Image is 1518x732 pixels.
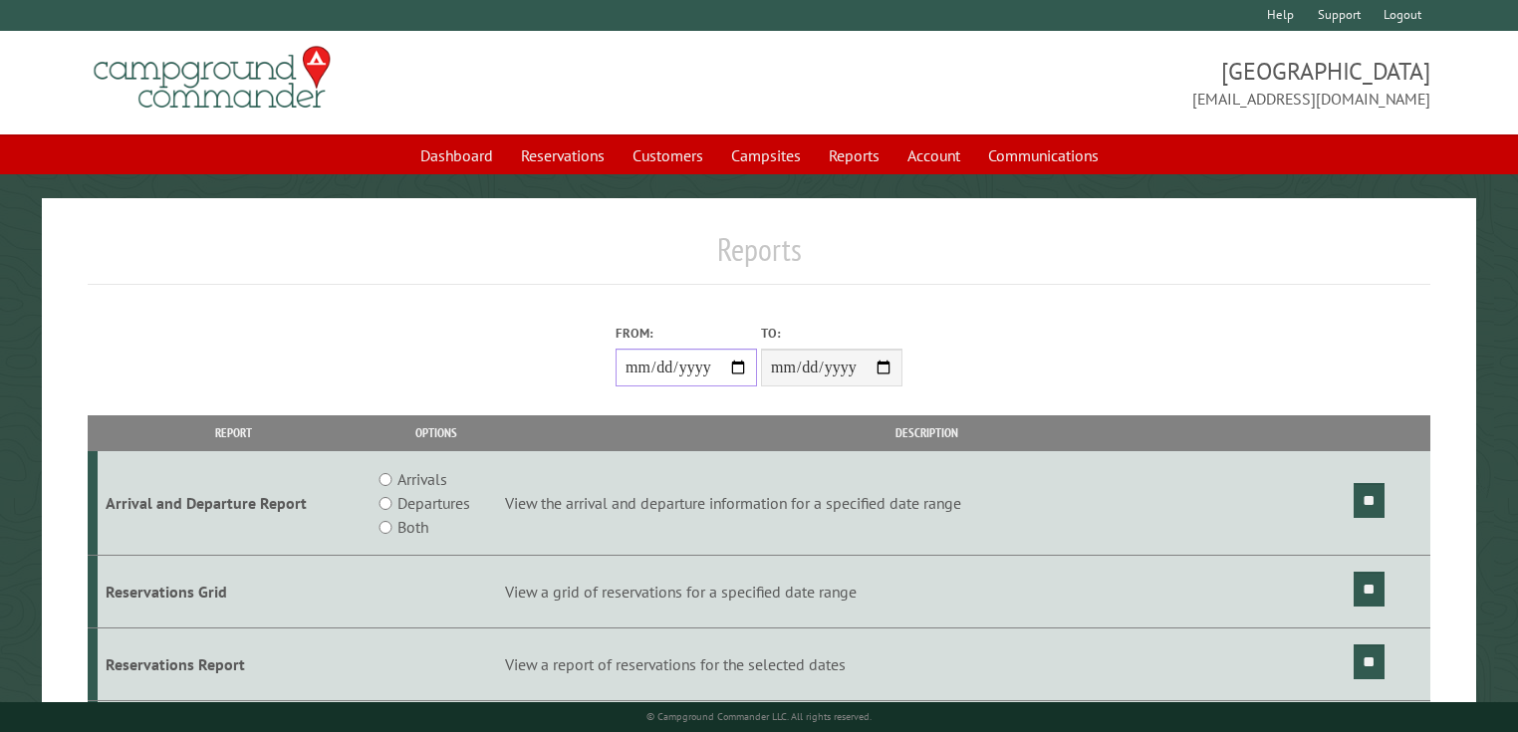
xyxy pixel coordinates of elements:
a: Campsites [719,136,813,174]
td: Reservations Report [98,627,371,700]
span: [GEOGRAPHIC_DATA] [EMAIL_ADDRESS][DOMAIN_NAME] [759,55,1430,111]
a: Account [895,136,972,174]
td: Arrival and Departure Report [98,451,371,556]
th: Description [502,415,1351,450]
h1: Reports [88,230,1431,285]
a: Reports [817,136,891,174]
th: Options [371,415,503,450]
label: To: [761,324,902,343]
label: Departures [397,491,470,515]
a: Communications [976,136,1111,174]
td: Reservations Grid [98,556,371,628]
td: View the arrival and departure information for a specified date range [502,451,1351,556]
label: Arrivals [397,467,447,491]
label: From: [616,324,757,343]
td: View a grid of reservations for a specified date range [502,556,1351,628]
a: Customers [621,136,715,174]
a: Dashboard [408,136,505,174]
a: Reservations [509,136,617,174]
label: Both [397,515,428,539]
td: View a report of reservations for the selected dates [502,627,1351,700]
small: © Campground Commander LLC. All rights reserved. [646,710,872,723]
th: Report [98,415,371,450]
img: Campground Commander [88,39,337,117]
